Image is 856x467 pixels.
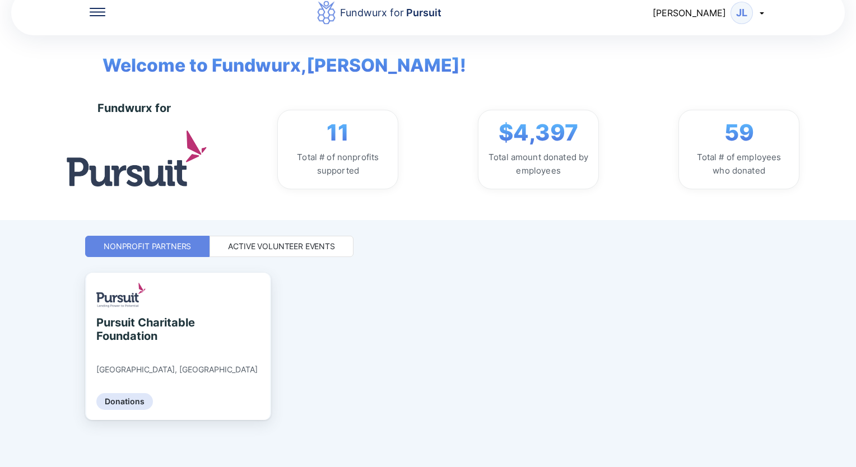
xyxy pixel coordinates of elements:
[96,316,199,343] div: Pursuit Charitable Foundation
[340,5,441,21] div: Fundwurx for
[688,151,790,178] div: Total # of employees who donated
[487,151,589,178] div: Total amount donated by employees
[86,35,466,79] span: Welcome to Fundwurx, [PERSON_NAME] !
[67,130,207,186] img: logo.jpg
[653,7,726,18] span: [PERSON_NAME]
[731,2,753,24] div: JL
[287,151,389,178] div: Total # of nonprofits supported
[499,119,578,146] span: $4,397
[96,365,258,375] div: [GEOGRAPHIC_DATA], [GEOGRAPHIC_DATA]
[327,119,349,146] span: 11
[724,119,754,146] span: 59
[96,393,153,410] div: Donations
[97,101,171,115] div: Fundwurx for
[104,241,191,252] div: Nonprofit Partners
[228,241,335,252] div: Active Volunteer Events
[404,7,441,18] span: Pursuit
